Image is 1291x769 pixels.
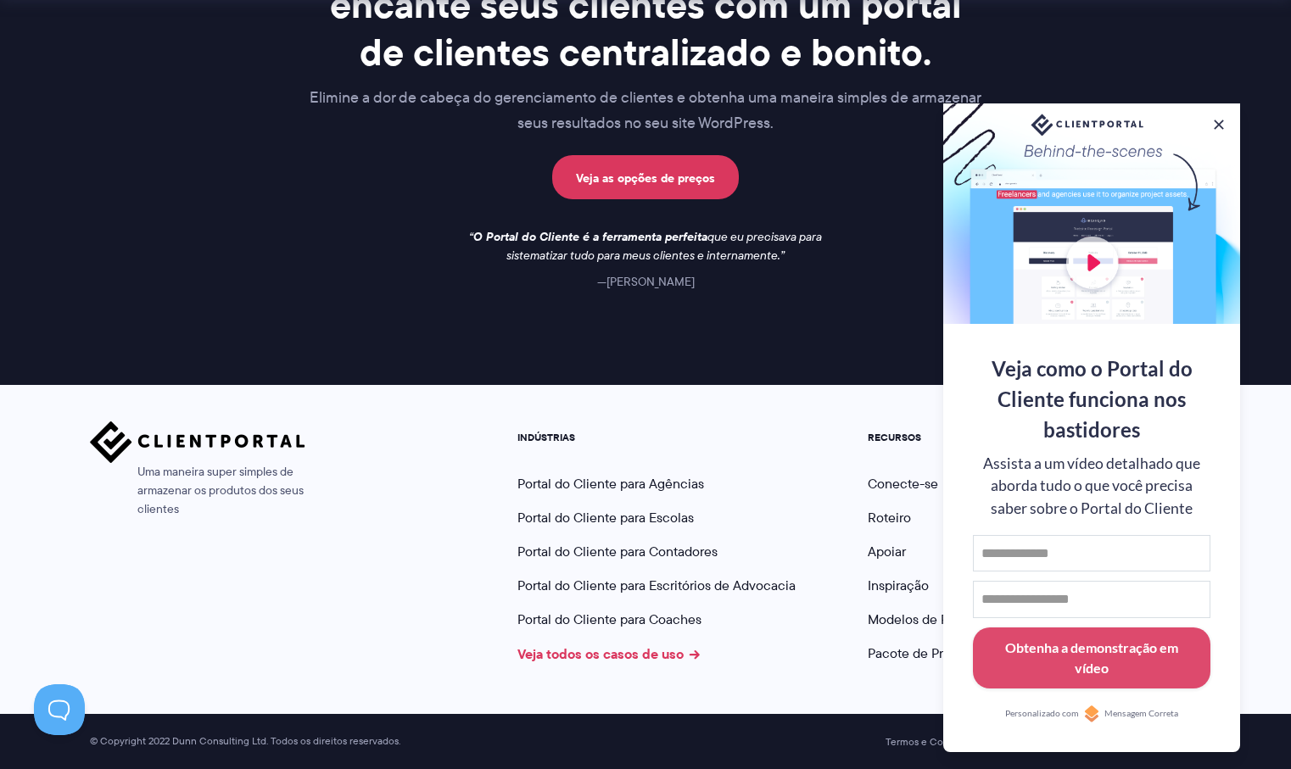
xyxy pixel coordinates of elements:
font: Mensagem Correta [1104,708,1178,718]
button: Obtenha a demonstração em vídeo [973,627,1210,689]
a: Veja as opções de preços [552,155,739,199]
font: Veja as opções de preços [576,169,715,187]
a: Portal do Cliente para Agências [517,474,704,493]
a: Personalizado comMensagem Correta [973,705,1210,722]
a: Conecte-se [868,474,938,493]
a: Pacote de Projetos [868,644,997,663]
font: Pacote de Projetos [868,644,980,663]
a: Portal do Cliente para Coaches [517,610,701,629]
a: Portal do Cliente para Escolas [517,508,694,527]
font: seus resultados no seu site WordPress. [517,112,774,134]
font: Personalizado com [1005,708,1079,718]
font: Elimine a dor de cabeça do gerenciamento de clientes e obtenha uma maneira simples de armazenar [310,86,981,109]
font: RECURSOS [868,430,921,445]
a: Apoiar [868,542,906,561]
font: que eu precisava para sistematizar tudo para meus clientes e internamente. [506,228,822,264]
a: Roteiro [868,508,911,527]
font: Obtenha a demonstração em vídeo [1005,639,1178,676]
font: O Portal do Cliente é a ferramenta perfeita [473,227,707,246]
iframe: Alternar Suporte ao Cliente [34,684,85,735]
a: Portal do Cliente para Escritórios de Advocacia [517,576,796,595]
font: Uma maneira super simples de armazenar os produtos dos seus clientes [137,463,304,517]
a: Inspiração [868,576,929,595]
a: Veja todos os casos de uso [517,644,700,664]
font: Veja como o Portal do Cliente funciona nos bastidores [992,356,1193,442]
a: Termos e Condições [886,735,979,749]
font: Assista a um vídeo detalhado que aborda tudo o que você precisa saber sobre o Portal do Cliente [983,454,1200,517]
font: INDÚSTRIAS [517,430,575,445]
a: Modelos de Portal [868,610,975,629]
font: © Copyright 2022 Dunn Consulting Ltd. Todos os direitos reservados. [90,733,400,748]
font: Veja todos os casos de uso [517,644,684,664]
font: [PERSON_NAME] [606,273,695,290]
img: Personalizado com RightMessage [1083,705,1100,722]
a: Portal do Cliente para Contadores [517,542,718,561]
